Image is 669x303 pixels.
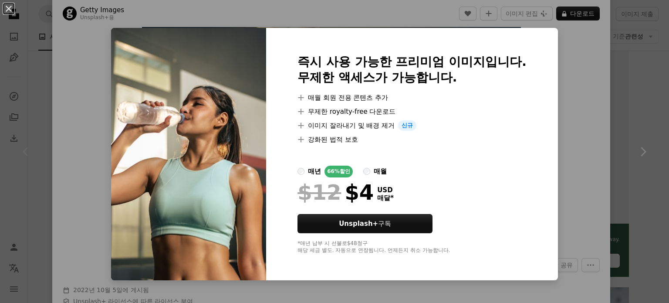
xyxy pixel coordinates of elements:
div: 매년 [308,166,321,177]
div: 66% 할인 [324,166,353,177]
input: 매월 [363,168,370,175]
img: premium_photo-1664910894862-0f193af0fd3c [111,28,266,280]
button: Unsplash+구독 [297,214,432,233]
li: 강화된 법적 보호 [297,134,527,145]
input: 매년66%할인 [297,168,304,175]
span: $12 [297,181,341,204]
li: 매월 회원 전용 콘텐츠 추가 [297,92,527,103]
span: 신규 [398,120,416,131]
div: *매년 납부 시 선불로 $48 청구 해당 세금 별도. 자동으로 연장됩니다. 언제든지 취소 가능합니다. [297,240,527,254]
h2: 즉시 사용 가능한 프리미엄 이미지입니다. 무제한 액세스가 가능합니다. [297,54,527,85]
strong: Unsplash+ [339,220,378,228]
span: USD [377,186,394,194]
li: 무제한 royalty-free 다운로드 [297,106,527,117]
li: 이미지 잘라내기 및 배경 제거 [297,120,527,131]
div: 매월 [374,166,387,177]
div: $4 [297,181,374,204]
